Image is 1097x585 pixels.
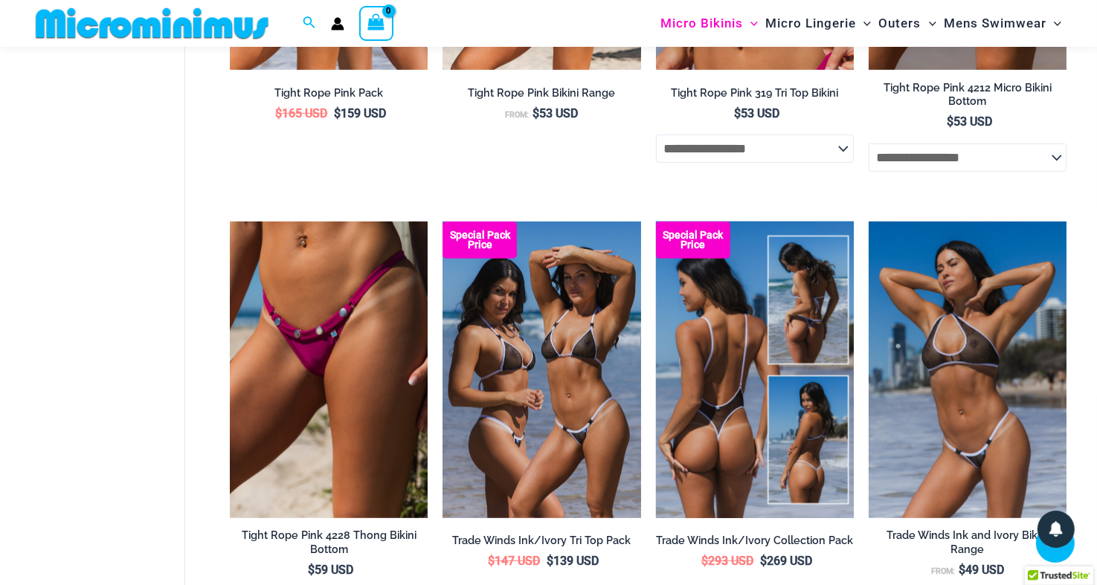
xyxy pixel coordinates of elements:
[230,86,428,100] h2: Tight Rope Pink Pack
[869,222,1067,518] a: Tradewinds Ink and Ivory 384 Halter 453 Micro 02Tradewinds Ink and Ivory 384 Halter 453 Micro 01T...
[547,554,599,568] bdi: 139 USD
[230,529,428,556] h2: Tight Rope Pink 4228 Thong Bikini Bottom
[656,222,854,518] img: Collection Pack b (1)
[701,554,753,568] bdi: 293 USD
[443,230,517,250] b: Special Pack Price
[533,106,579,120] bdi: 53 USD
[230,86,428,106] a: Tight Rope Pink Pack
[230,222,428,518] a: Tight Rope Pink 4228 Thong 01Tight Rope Pink 4228 Thong 02Tight Rope Pink 4228 Thong 02
[657,4,762,42] a: Micro BikinisMenu ToggleMenu Toggle
[656,86,854,106] a: Tight Rope Pink 319 Tri Top Bikini
[734,106,741,120] span: $
[762,4,875,42] a: Micro LingerieMenu ToggleMenu Toggle
[656,534,854,548] h2: Trade Winds Ink/Ivory Collection Pack
[443,86,640,100] h2: Tight Rope Pink Bikini Range
[944,4,1046,42] span: Mens Swimwear
[869,222,1067,518] img: Tradewinds Ink and Ivory 384 Halter 453 Micro 02
[660,4,743,42] span: Micro Bikinis
[1046,4,1061,42] span: Menu Toggle
[443,222,640,518] a: Top Bum Pack Top Bum Pack bTop Bum Pack b
[959,563,1004,577] bdi: 49 USD
[656,534,854,553] a: Trade Winds Ink/Ivory Collection Pack
[443,86,640,106] a: Tight Rope Pink Bikini Range
[743,4,758,42] span: Menu Toggle
[656,222,854,518] a: Collection Pack Collection Pack b (1)Collection Pack b (1)
[869,81,1067,114] a: Tight Rope Pink 4212 Micro Bikini Bottom
[656,86,854,100] h2: Tight Rope Pink 319 Tri Top Bikini
[443,534,640,553] a: Trade Winds Ink/Ivory Tri Top Pack
[533,106,540,120] span: $
[921,4,936,42] span: Menu Toggle
[359,6,393,40] a: View Shopping Cart, empty
[656,230,730,250] b: Special Pack Price
[331,17,344,30] a: Account icon link
[443,222,640,518] img: Top Bum Pack
[734,106,779,120] bdi: 53 USD
[947,114,992,129] bdi: 53 USD
[869,529,1067,562] a: Trade Winds Ink and Ivory Bikini Range
[947,114,953,129] span: $
[303,14,316,33] a: Search icon link
[654,2,1067,45] nav: Site Navigation
[443,534,640,548] h2: Trade Winds Ink/Ivory Tri Top Pack
[489,554,495,568] span: $
[30,7,274,40] img: MM SHOP LOGO FLAT
[489,554,541,568] bdi: 147 USD
[334,106,341,120] span: $
[765,4,856,42] span: Micro Lingerie
[275,106,327,120] bdi: 165 USD
[308,563,315,577] span: $
[334,106,386,120] bdi: 159 USD
[869,529,1067,556] h2: Trade Winds Ink and Ivory Bikini Range
[869,81,1067,109] h2: Tight Rope Pink 4212 Micro Bikini Bottom
[547,554,554,568] span: $
[931,566,955,576] span: From:
[959,563,965,577] span: $
[760,554,812,568] bdi: 269 USD
[275,106,282,120] span: $
[879,4,921,42] span: Outers
[760,554,767,568] span: $
[940,4,1065,42] a: Mens SwimwearMenu ToggleMenu Toggle
[875,4,940,42] a: OutersMenu ToggleMenu Toggle
[856,4,871,42] span: Menu Toggle
[230,222,428,518] img: Tight Rope Pink 4228 Thong 01
[308,563,353,577] bdi: 59 USD
[701,554,708,568] span: $
[230,529,428,562] a: Tight Rope Pink 4228 Thong Bikini Bottom
[506,110,530,120] span: From:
